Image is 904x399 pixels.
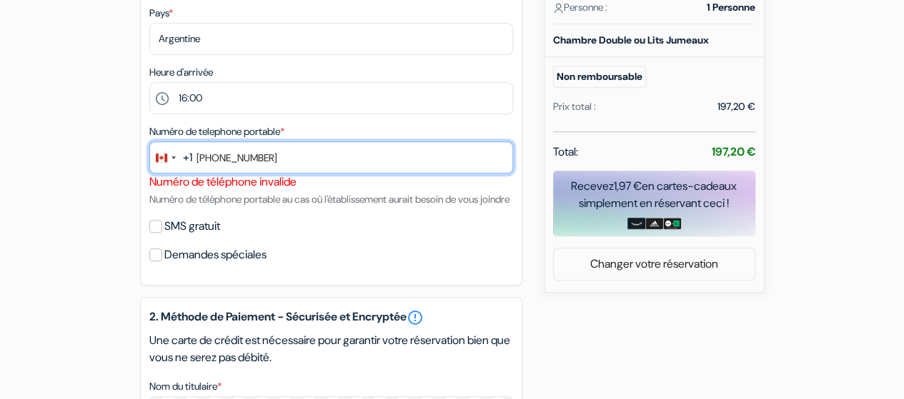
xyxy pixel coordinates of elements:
img: adidas-card.png [645,218,663,229]
a: error_outline [407,309,424,326]
p: Une carte de crédit est nécessaire pour garantir votre réservation bien que vous ne serez pas déb... [149,332,513,366]
small: Numéro de téléphone portable au cas où l'établissement aurait besoin de vous joindre [149,193,510,206]
div: Numéro de téléphone invalide [149,173,513,191]
label: Pays [149,6,173,21]
div: 197,20 € [717,99,755,114]
small: Non remboursable [553,66,646,88]
label: SMS gratuit [164,216,220,236]
span: 1,97 € [614,178,642,193]
img: amazon-card-no-text.png [627,218,645,229]
img: user_icon.svg [553,3,564,14]
label: Demandes spéciales [164,245,267,265]
label: Numéro de telephone portable [149,124,284,139]
span: Total: [553,143,578,161]
a: Changer votre réservation [554,251,755,278]
b: Chambre Double ou Lits Jumeaux [553,34,709,46]
div: +1 [183,149,192,166]
label: Heure d'arrivée [149,65,213,80]
strong: 197,20 € [712,144,755,159]
button: Change country, selected Canada (+1) [150,142,192,173]
div: Recevez en cartes-cadeaux simplement en réservant ceci ! [553,178,755,212]
div: Prix total : [553,99,596,114]
img: uber-uber-eats-card.png [663,218,681,229]
h5: 2. Méthode de Paiement - Sécurisée et Encryptée [149,309,513,326]
label: Nom du titulaire [149,379,222,394]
